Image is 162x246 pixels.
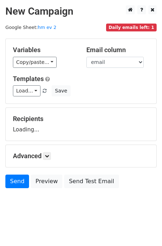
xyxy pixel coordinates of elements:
a: Templates [13,75,44,82]
span: Daily emails left: 1 [106,24,157,31]
a: Send Test Email [64,175,119,188]
a: Send [5,175,29,188]
h2: New Campaign [5,5,157,17]
small: Google Sheet: [5,25,56,30]
h5: Email column [86,46,149,54]
a: Load... [13,85,40,96]
a: Copy/paste... [13,57,57,68]
a: Preview [31,175,62,188]
button: Save [52,85,70,96]
div: Loading... [13,115,149,134]
a: hm ev 2 [38,25,56,30]
h5: Advanced [13,152,149,160]
h5: Variables [13,46,76,54]
h5: Recipients [13,115,149,123]
a: Daily emails left: 1 [106,25,157,30]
